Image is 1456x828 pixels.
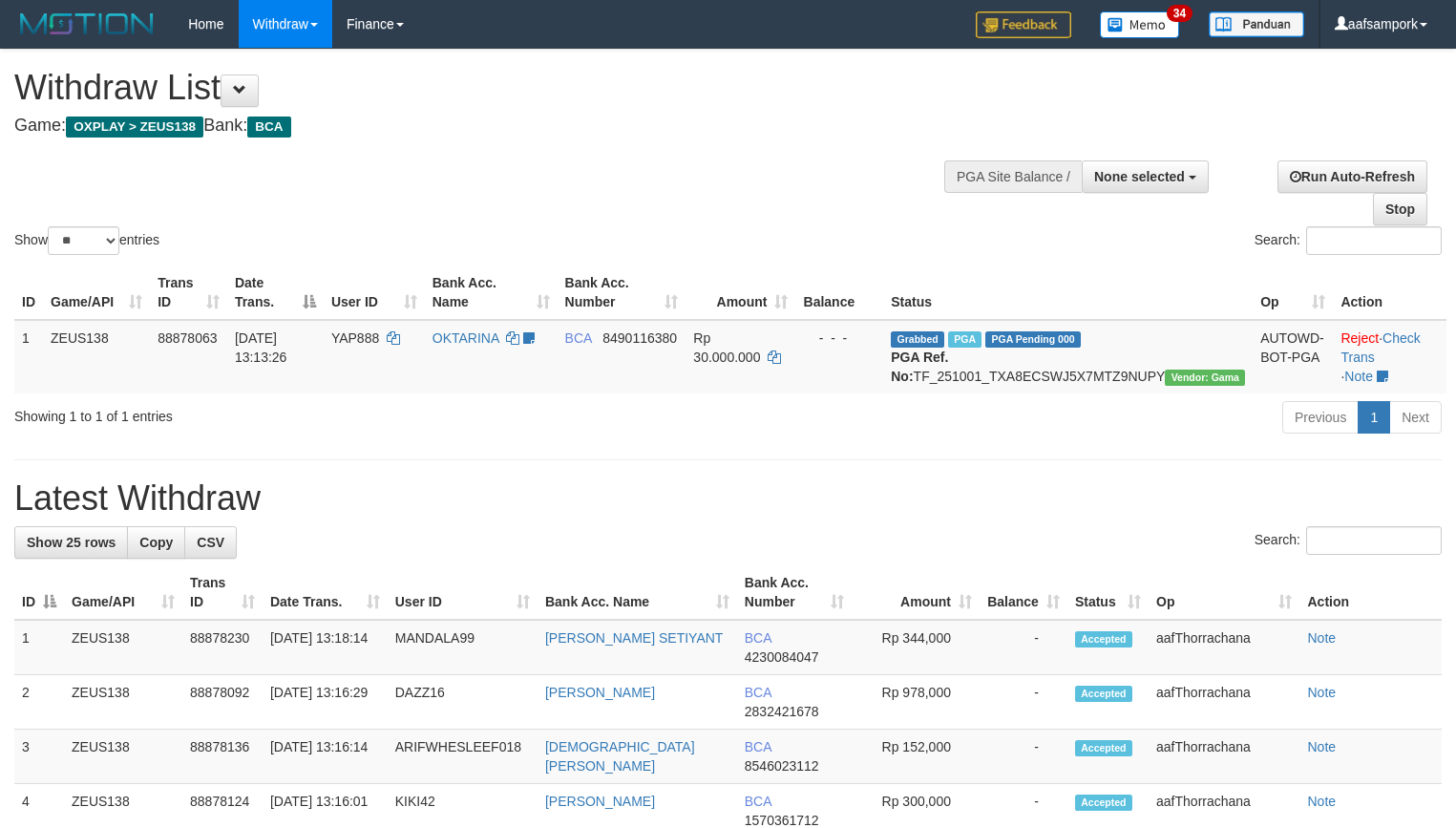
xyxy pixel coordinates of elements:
[1358,401,1390,434] a: 1
[263,675,388,730] td: [DATE] 13:16:29
[1149,620,1299,675] td: aafThorrachana
[1149,675,1299,730] td: aafThorrachana
[1307,630,1336,646] a: Note
[883,265,1253,320] th: Status
[852,675,980,730] td: Rp 978,000
[1333,320,1446,393] td: · ·
[795,265,883,320] th: Balance
[1075,686,1132,702] span: Accepted
[948,331,981,348] span: Marked by aafmaleo
[64,565,182,620] th: Game/API: activate to sort column ascending
[1082,160,1209,193] button: None selected
[737,565,852,620] th: Bank Acc. Number: activate to sort column ascending
[182,730,263,784] td: 88878136
[1277,160,1427,193] a: Run Auto-Refresh
[1209,11,1304,37] img: panduan.png
[14,265,43,320] th: ID
[1255,226,1442,255] label: Search:
[693,330,760,365] span: Rp 30.000.000
[545,739,695,774] a: [DEMOGRAPHIC_DATA][PERSON_NAME]
[1094,169,1185,184] span: None selected
[14,526,128,559] a: Show 25 rows
[1344,369,1373,384] a: Note
[14,69,952,107] h1: Withdraw List
[1340,330,1379,346] a: Reject
[182,565,263,620] th: Trans ID: activate to sort column ascending
[158,330,217,346] span: 88878063
[184,526,237,559] a: CSV
[331,330,379,346] span: YAP888
[43,320,150,393] td: ZEUS138
[14,117,952,136] h4: Game: Bank:
[980,620,1067,675] td: -
[852,730,980,784] td: Rp 152,000
[565,330,592,346] span: BCA
[985,331,1081,348] span: PGA Pending
[14,226,159,255] label: Show entries
[1333,265,1446,320] th: Action
[48,226,119,255] select: Showentries
[980,565,1067,620] th: Balance: activate to sort column ascending
[127,526,185,559] a: Copy
[944,160,1082,193] div: PGA Site Balance /
[745,649,819,665] span: Copy 4230084047 to clipboard
[425,265,558,320] th: Bank Acc. Name: activate to sort column ascending
[852,620,980,675] td: Rp 344,000
[1340,330,1420,365] a: Check Trans
[66,117,203,138] span: OXPLAY > ZEUS138
[1075,795,1132,811] span: Accepted
[745,685,771,700] span: BCA
[1306,526,1442,555] input: Search:
[1075,631,1132,648] span: Accepted
[745,704,819,719] span: Copy 2832421678 to clipboard
[602,330,677,346] span: Copy 8490116380 to clipboard
[64,620,182,675] td: ZEUS138
[263,565,388,620] th: Date Trans.: activate to sort column ascending
[388,730,538,784] td: ARIFWHESLEEF018
[263,730,388,784] td: [DATE] 13:16:14
[14,10,159,38] img: MOTION_logo.png
[1253,265,1333,320] th: Op: activate to sort column ascending
[27,535,116,550] span: Show 25 rows
[803,329,876,348] div: - - -
[14,675,64,730] td: 2
[182,620,263,675] td: 88878230
[1307,794,1336,809] a: Note
[1307,739,1336,754] a: Note
[745,739,771,754] span: BCA
[14,565,64,620] th: ID: activate to sort column descending
[433,330,499,346] a: OKTARINA
[1253,320,1333,393] td: AUTOWD-BOT-PGA
[545,794,655,809] a: [PERSON_NAME]
[43,265,150,320] th: Game/API: activate to sort column ascending
[1299,565,1442,620] th: Action
[852,565,980,620] th: Amount: activate to sort column ascending
[883,320,1253,393] td: TF_251001_TXA8ECSWJ5X7MTZ9NUPY
[686,265,795,320] th: Amount: activate to sort column ascending
[197,535,224,550] span: CSV
[1255,526,1442,555] label: Search:
[1306,226,1442,255] input: Search:
[139,535,173,550] span: Copy
[324,265,425,320] th: User ID: activate to sort column ascending
[1389,401,1442,434] a: Next
[64,730,182,784] td: ZEUS138
[1165,370,1245,386] span: Vendor URL: https://trx31.1velocity.biz
[388,620,538,675] td: MANDALA99
[1100,11,1180,38] img: Button%20Memo.svg
[1167,5,1192,22] span: 34
[1307,685,1336,700] a: Note
[891,350,948,384] b: PGA Ref. No:
[545,630,723,646] a: [PERSON_NAME] SETIYANT
[976,11,1071,38] img: Feedback.jpg
[558,265,686,320] th: Bank Acc. Number: activate to sort column ascending
[64,675,182,730] td: ZEUS138
[1067,565,1149,620] th: Status: activate to sort column ascending
[538,565,737,620] th: Bank Acc. Name: activate to sort column ascending
[1075,740,1132,756] span: Accepted
[980,730,1067,784] td: -
[235,330,287,365] span: [DATE] 13:13:26
[150,265,227,320] th: Trans ID: activate to sort column ascending
[247,117,290,138] span: BCA
[182,675,263,730] td: 88878092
